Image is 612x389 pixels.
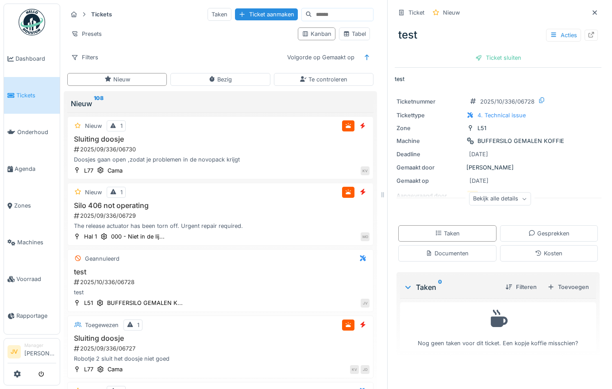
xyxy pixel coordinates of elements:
div: [DATE] [470,177,489,185]
div: Gemaakt door [396,163,463,172]
div: Zone [396,124,463,132]
span: Rapportage [16,312,56,320]
div: Geannuleerd [85,254,119,263]
div: The release actuator has been torn off. Urgent repair required. [71,222,370,230]
div: L77 [84,166,93,175]
a: JV Manager[PERSON_NAME] [8,342,56,363]
div: 1 [120,188,123,196]
div: Nieuw [443,8,460,17]
h3: Sluiting doosje [71,334,370,343]
div: [PERSON_NAME] [396,163,600,172]
li: JV [8,345,21,358]
a: Tickets [4,77,60,114]
div: Kosten [535,249,562,258]
a: Voorraad [4,261,60,297]
div: L77 [84,365,93,374]
span: Tickets [16,91,56,100]
img: Badge_color-CXgf-gQk.svg [19,9,45,35]
div: 2025/10/336/06728 [73,278,370,286]
div: Documenten [426,249,469,258]
div: Tickettype [396,111,463,119]
div: Taken [208,8,231,21]
div: [DATE] [469,150,488,158]
div: Cama [108,365,123,374]
a: Onderhoud [4,114,60,150]
div: Gemaakt op [396,177,463,185]
div: KV [361,166,370,175]
div: Presets [67,27,106,40]
div: Ticket sluiten [472,52,525,64]
div: 4. Technical issue [477,111,526,119]
a: Zones [4,187,60,224]
div: 000 - Niet in de lij... [111,232,165,241]
h3: Sluiting doosje [71,135,370,143]
span: Onderhoud [17,128,56,136]
div: Hal 1 [84,232,97,241]
div: Ticket aanmaken [235,8,298,20]
div: Robotje 2 sluit het doosje niet goed [71,354,370,363]
div: Nog geen taken voor dit ticket. Een kopje koffie misschien? [406,306,590,347]
div: test [395,23,601,46]
div: 2025/09/336/06729 [73,212,370,220]
div: KV [350,365,359,374]
p: test [395,75,601,83]
div: Toevoegen [544,281,593,293]
div: Acties [546,29,581,42]
div: 2025/09/336/06727 [73,344,370,353]
div: test [71,288,370,297]
div: 2025/09/336/06730 [73,145,370,154]
span: Agenda [15,165,56,173]
div: Taken [404,282,498,293]
div: Ticket [408,8,424,17]
div: JV [361,299,370,308]
a: Dashboard [4,40,60,77]
h3: Silo 406 not operating [71,201,370,210]
div: BUFFERSILO GEMALEN KOFFIE [477,137,564,145]
sup: 108 [94,98,104,109]
li: [PERSON_NAME] [24,342,56,361]
div: Kanban [302,30,331,38]
div: Ticketnummer [396,97,463,106]
div: Deadline [396,150,463,158]
div: Nieuw [85,188,102,196]
div: MO [361,232,370,241]
div: BUFFERSILO GEMALEN K... [107,299,183,307]
a: Machines [4,224,60,261]
div: Te controleren [300,75,347,84]
div: Filters [67,51,102,64]
div: Bekijk alle details [469,193,531,205]
div: Tabel [343,30,366,38]
div: Cama [108,166,123,175]
span: Zones [14,201,56,210]
div: Nieuw [85,122,102,130]
div: Nieuw [104,75,130,84]
div: Volgorde op Gemaakt op [283,51,358,64]
div: 2025/10/336/06728 [480,97,535,106]
span: Machines [17,238,56,246]
div: L51 [477,124,486,132]
a: Agenda [4,150,60,187]
div: 1 [120,122,123,130]
div: Bezig [208,75,232,84]
span: Dashboard [15,54,56,63]
div: Taken [435,229,460,238]
div: L51 [84,299,93,307]
div: Machine [396,137,463,145]
div: Toegewezen [85,321,119,329]
strong: Tickets [88,10,115,19]
div: 1 [137,321,139,329]
div: Doosjes gaan open ,zodat je problemen in de novopack krijgt [71,155,370,164]
div: Gesprekken [528,229,570,238]
a: Rapportage [4,297,60,334]
div: JD [361,365,370,374]
div: Nieuw [71,98,370,109]
div: Filteren [502,281,540,293]
span: Voorraad [16,275,56,283]
h3: test [71,268,370,276]
div: Manager [24,342,56,349]
sup: 0 [438,282,442,293]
